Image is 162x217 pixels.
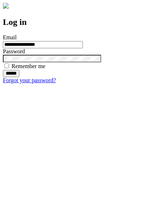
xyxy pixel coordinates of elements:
[12,63,45,69] label: Remember me
[3,34,17,40] label: Email
[3,3,9,9] img: logo-4e3dc11c47720685a147b03b5a06dd966a58ff35d612b21f08c02c0306f2b779.png
[3,17,159,27] h2: Log in
[3,77,56,83] a: Forgot your password?
[3,48,25,54] label: Password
